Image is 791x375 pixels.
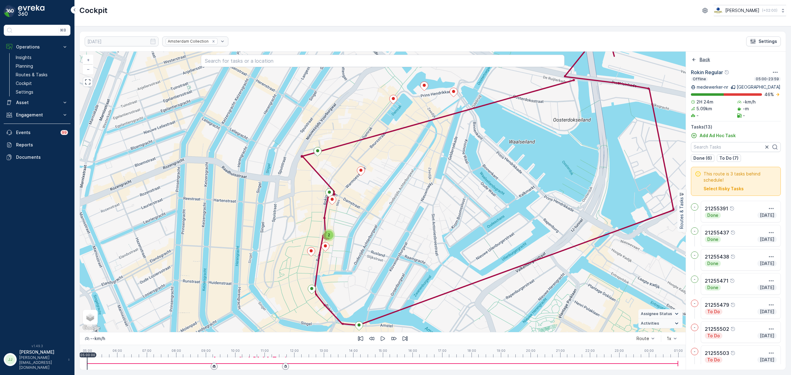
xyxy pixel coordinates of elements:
a: Planning [13,62,70,70]
a: Insights [13,53,70,62]
p: ⌘B [60,28,66,33]
p: 09:00 [201,349,211,352]
span: Assignee Status [641,311,672,316]
a: Settings [13,88,70,96]
p: - [694,204,696,209]
p: Rokin Regular [691,69,723,76]
p: [DATE] [759,309,775,315]
p: [DATE] [759,260,775,267]
div: Help Tooltip Icon [730,206,734,211]
p: Back [700,57,710,63]
p: -m [743,106,749,112]
a: Open this area in Google Maps (opens a new window) [81,324,102,332]
p: 05:00 [83,349,92,352]
p: Reports [16,142,68,148]
div: Help Tooltip Icon [730,278,735,283]
p: Routes & Tasks [679,197,685,229]
input: dd/mm/yyyy [85,36,159,46]
p: 17:00 [438,349,446,352]
p: 05:00:00 [80,353,95,357]
p: 21255437 [705,229,729,236]
p: 05:00-23:59 [755,77,780,82]
p: Engagement [16,112,58,118]
p: 08:00 [171,349,181,352]
div: Help Tooltip Icon [730,254,735,259]
input: Search Tasks [691,142,781,152]
p: 14:00 [349,349,358,352]
span: This route is 3 tasks behind schedule! [704,171,777,183]
p: [PERSON_NAME] [725,7,759,14]
p: Done [707,212,719,218]
a: Zoom Out [83,65,93,74]
p: 06:00 [112,349,122,352]
p: -km/h [743,99,755,105]
p: Select Risky Tasks [704,186,744,192]
p: [DATE] [759,236,775,242]
span: Activities [641,321,659,326]
a: Layers [83,310,97,324]
summary: Assignee Status [638,309,683,319]
p: Insights [16,54,32,61]
img: Google [81,324,102,332]
p: [DATE] [759,212,775,218]
span: + [87,57,90,62]
span: 2 [328,233,330,237]
div: JJ [5,355,15,364]
p: 22:00 [585,349,595,352]
p: [PERSON_NAME] [19,349,65,355]
p: Offline [692,77,707,82]
p: To Do (7) [719,155,738,161]
p: 15:00 [379,349,387,352]
p: - [694,325,696,330]
p: 18:00 [467,349,476,352]
p: Cockpit [79,6,108,15]
a: Routes & Tasks [13,70,70,79]
p: Done [707,236,719,242]
button: Done (6) [691,154,714,162]
a: Add Ad Hoc Task [691,133,736,139]
p: 13:00 [319,349,328,352]
p: Add Ad Hoc Task [700,133,736,139]
p: Done [707,284,719,291]
p: Routes & Tasks [16,72,48,78]
input: Search for tasks or a location [201,55,565,67]
p: 20:00 [526,349,535,352]
button: Operations [4,41,70,53]
p: Documents [16,154,68,160]
p: [DATE] [759,333,775,339]
span: v 1.49.3 [4,344,70,348]
p: - [694,277,696,282]
p: - [694,301,696,306]
p: Done [707,260,719,267]
button: Settings [746,36,781,46]
div: Help Tooltip Icon [730,327,735,331]
p: 12:00 [290,349,299,352]
p: 21255471 [705,277,729,284]
div: Route [637,336,649,341]
summary: Activities [638,319,683,328]
span: − [87,66,90,72]
div: Help Tooltip Icon [730,302,735,307]
button: JJ[PERSON_NAME][PERSON_NAME][EMAIL_ADDRESS][DOMAIN_NAME] [4,349,70,370]
p: 46 % [764,91,774,98]
p: 21255479 [705,301,729,309]
p: 21:00 [556,349,565,352]
p: 19:00 [497,349,505,352]
p: - [696,112,699,119]
p: - [694,349,696,354]
p: Events [16,129,57,136]
p: Settings [16,89,33,95]
p: 10:00 [231,349,240,352]
p: [DATE] [759,284,775,291]
img: logo [4,5,16,17]
p: To Do [707,333,721,339]
div: 2 [323,229,335,241]
button: To Do (7) [717,154,741,162]
p: 16:00 [408,349,417,352]
p: -- km/h [90,335,105,342]
p: - [743,112,745,119]
p: 2H 24m [696,99,713,105]
p: Planning [16,63,33,69]
p: 99 [62,130,67,135]
p: medewerker-nr [697,84,728,90]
